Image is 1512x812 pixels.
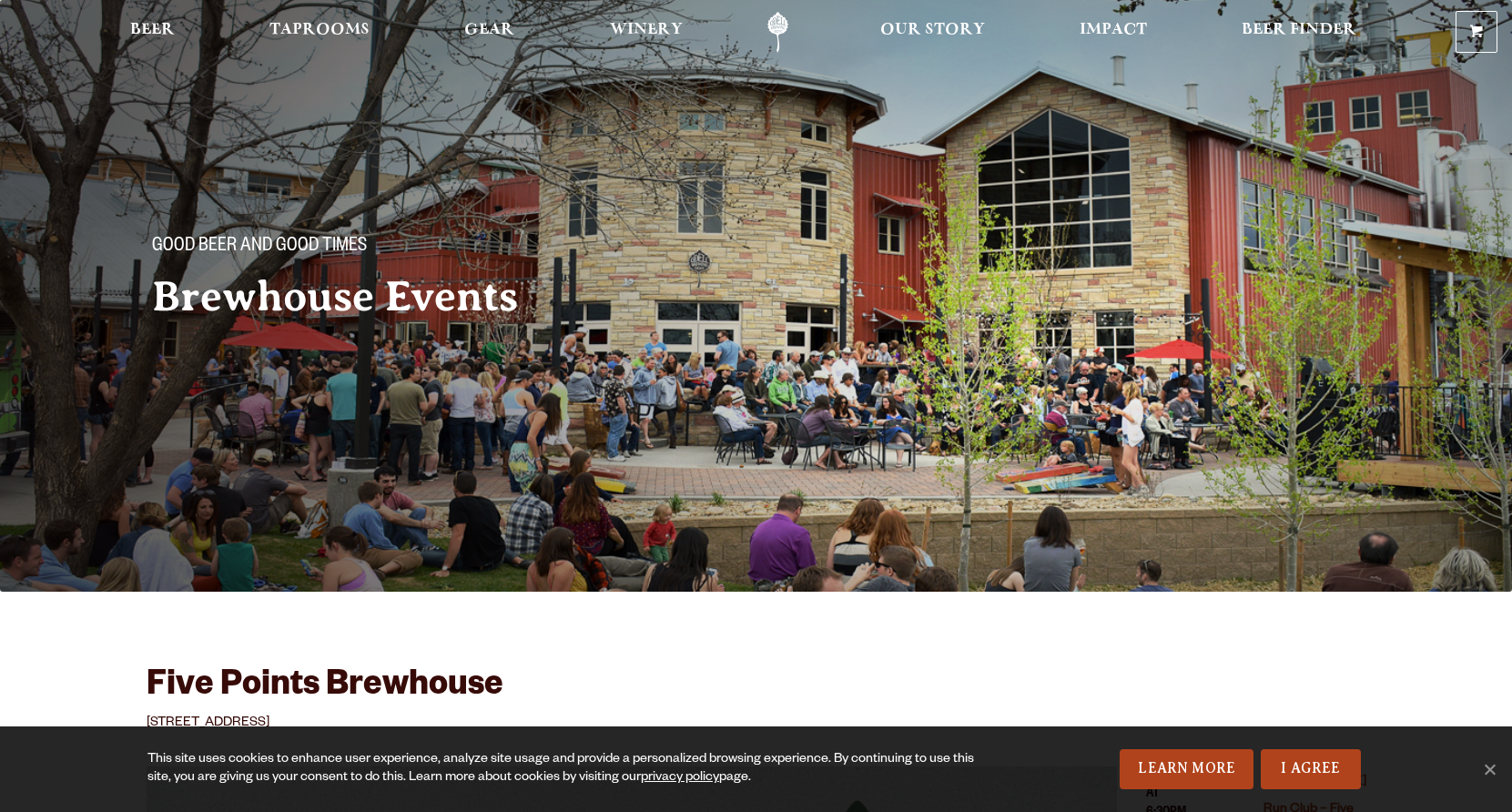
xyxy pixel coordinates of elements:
span: Winery [610,23,683,37]
a: Gear [452,12,526,53]
span: Impact [1080,23,1147,37]
span: Good Beer and Good Times [152,236,367,259]
a: Beer [118,12,187,53]
a: Taprooms [258,12,381,53]
a: I Agree [1261,749,1361,789]
span: Gear [464,23,514,37]
span: Our Story [880,23,985,37]
span: Taprooms [269,23,370,37]
h3: Five Points Brewhouse [147,665,503,713]
span: No [1480,760,1498,778]
a: Learn More [1120,749,1253,789]
h2: Brewhouse Events [152,274,720,320]
a: Beer Finder [1230,12,1368,53]
span: Beer [130,23,175,37]
a: Odell Home [744,12,812,53]
div: This site uses cookies to enhance user experience, analyze site usage and provide a personalized ... [147,751,1000,787]
p: [STREET_ADDRESS] [147,713,1366,735]
a: Winery [598,12,695,53]
a: Impact [1068,12,1159,53]
a: privacy policy [641,771,719,786]
a: Our Story [868,12,997,53]
span: Beer Finder [1242,23,1356,37]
